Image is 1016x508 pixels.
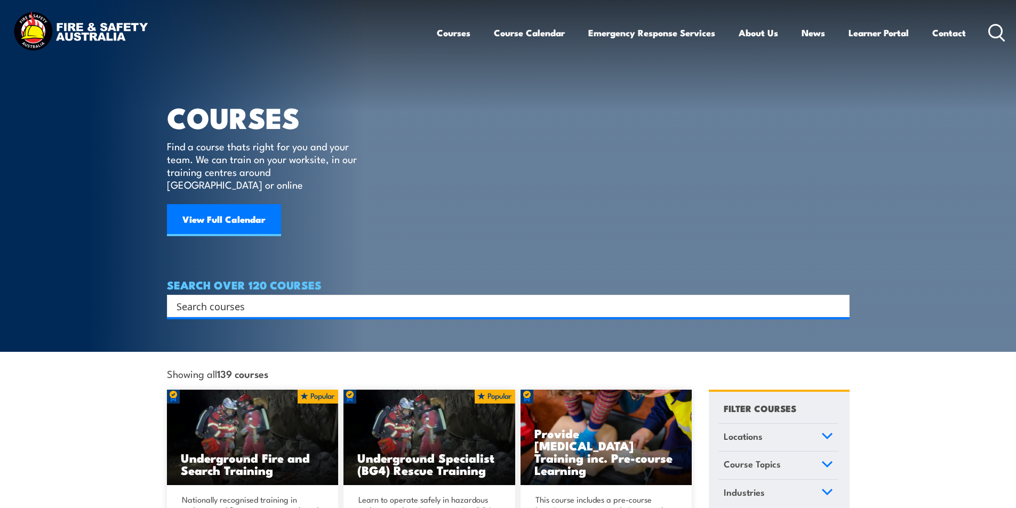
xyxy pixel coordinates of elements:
[167,368,268,379] span: Showing all
[179,299,828,313] form: Search form
[724,429,763,444] span: Locations
[167,104,372,130] h1: COURSES
[217,366,268,381] strong: 139 courses
[177,298,826,314] input: Search input
[357,451,501,476] h3: Underground Specialist (BG4) Rescue Training
[724,401,796,415] h4: FILTER COURSES
[343,390,515,486] img: Underground mine rescue
[588,19,715,47] a: Emergency Response Services
[167,140,362,191] p: Find a course thats right for you and your team. We can train on your worksite, in our training c...
[719,424,838,451] a: Locations
[739,19,778,47] a: About Us
[167,390,339,486] img: Underground mine rescue
[719,480,838,507] a: Industries
[521,390,692,486] img: Low Voltage Rescue and Provide CPR
[534,427,678,476] h3: Provide [MEDICAL_DATA] Training inc. Pre-course Learning
[802,19,825,47] a: News
[719,451,838,479] a: Course Topics
[343,390,515,486] a: Underground Specialist (BG4) Rescue Training
[724,457,781,471] span: Course Topics
[167,390,339,486] a: Underground Fire and Search Training
[724,485,765,499] span: Industries
[932,19,966,47] a: Contact
[521,390,692,486] a: Provide [MEDICAL_DATA] Training inc. Pre-course Learning
[181,451,325,476] h3: Underground Fire and Search Training
[437,19,470,47] a: Courses
[167,204,281,236] a: View Full Calendar
[167,279,850,291] h4: SEARCH OVER 120 COURSES
[849,19,909,47] a: Learner Portal
[831,299,846,313] button: Search magnifier button
[494,19,565,47] a: Course Calendar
